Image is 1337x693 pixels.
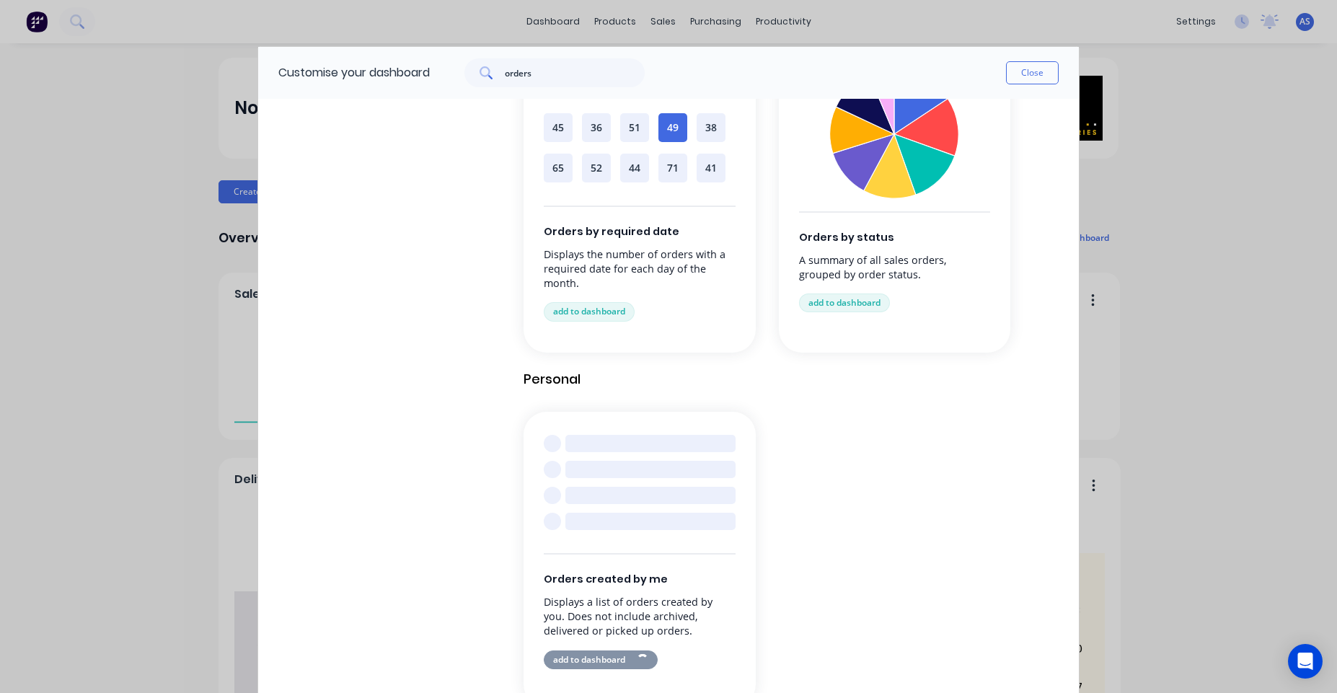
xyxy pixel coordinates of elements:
p: Displays the number of orders with a required date for each day of the month. [544,247,736,291]
button: Close [1006,61,1059,84]
button: add to dashboard [799,293,890,312]
div: Open Intercom Messenger [1288,644,1323,679]
div: 41 [697,154,725,182]
div: 49 [658,113,687,142]
span: Personal [524,370,1059,389]
div: 44 [620,154,649,182]
div: 65 [544,154,573,182]
span: Orders by required date [544,224,736,240]
button: add to dashboard [544,302,635,321]
span: Orders created by me [544,572,736,588]
div: 51 [620,113,649,142]
img: Sales Orders By Status widget [829,69,959,199]
span: Customise your dashboard [278,64,430,81]
div: 71 [658,154,687,182]
div: 36 [582,113,611,142]
p: Displays a list of orders created by you. Does not include archived, delivered or picked up orders. [544,595,736,638]
div: 38 [697,113,725,142]
p: A summary of all sales orders, grouped by order status. [799,253,991,282]
span: Orders by status [799,230,991,246]
button: add to dashboard [544,650,658,669]
input: Search widgets... [505,58,645,87]
div: 52 [582,154,611,182]
div: 45 [544,113,573,142]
